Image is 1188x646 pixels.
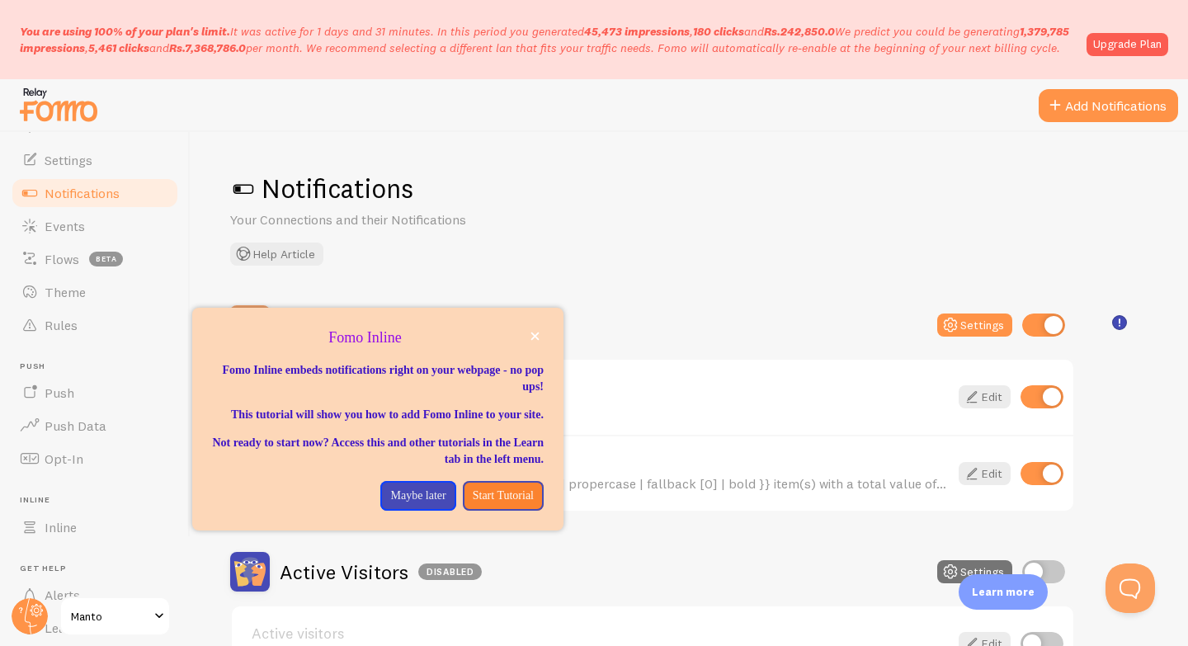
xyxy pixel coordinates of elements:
a: Manto [59,596,171,636]
span: Inline [20,495,180,506]
p: Not ready to start now? Access this and other tutorials in the Learn tab in the left menu. [212,435,544,468]
b: 180 clicks [693,24,744,39]
h2: Active Visitors [280,559,482,585]
span: Push Data [45,417,106,434]
a: Notifications [10,177,180,210]
a: Inline [10,511,180,544]
span: Inline [45,519,77,535]
a: Theme [10,276,180,309]
button: Settings [937,560,1012,583]
span: Get Help [20,563,180,574]
p: Your Connections and their Notifications [230,210,626,229]
img: fomo-relay-logo-orange.svg [17,83,100,125]
iframe: Help Scout Beacon - Open [1105,563,1155,613]
h1: Notifications [230,172,1148,205]
a: Push [10,376,180,409]
a: Settings [10,144,180,177]
p: Learn more [972,584,1035,600]
span: Alerts [45,587,80,603]
div: Learn more [959,574,1048,610]
span: beta [89,252,123,266]
svg: <p>🛍️ For Shopify Users</p><p>To use the <strong>Abandoned Cart with Variables</strong> template,... [1112,315,1127,330]
a: Alerts [10,578,180,611]
p: Fomo Inline embeds notifications right on your webpage - no pop ups! [212,362,544,395]
a: Flows beta [10,243,180,276]
div: Your cart currently contains {{ quantity_of_products | propercase | fallback [0] | bold }} item(s... [252,476,949,491]
span: Push [20,361,180,372]
button: Settings [937,314,1012,337]
a: Rules [10,309,180,342]
a: Edit [959,462,1011,485]
span: Events [45,218,85,234]
a: Abandoned Cart Template without Variables [252,380,949,394]
span: Settings [45,152,92,168]
button: Start Tutorial [463,481,544,511]
span: Manto [71,606,149,626]
button: close, [526,328,544,345]
a: Opt-In [10,442,180,475]
span: , and [584,24,835,39]
a: Edit [959,385,1011,408]
span: Notifications [45,185,120,201]
span: Push [45,384,74,401]
div: Disabled [418,563,482,580]
p: This tutorial will show you how to add Fomo Inline to your site. [212,407,544,423]
button: Maybe later [380,481,455,511]
img: Active Visitors [230,552,270,592]
span: You are using 100% of your plan's limit. [20,24,230,39]
div: Your cart still has items, how about checkout? [252,399,949,414]
span: Opt-In [45,450,83,467]
b: 45,473 impressions [584,24,690,39]
a: Active visitors [252,626,949,641]
div: Fomo Inline [192,308,563,530]
a: Abandoned Cart Template with Variables [252,456,949,471]
b: 5,461 clicks [88,40,149,55]
span: Rules [45,317,78,333]
p: Fomo Inline [212,328,544,349]
p: Maybe later [390,488,445,504]
b: Rs.242,850.0 [764,24,835,39]
a: Push Data [10,409,180,442]
a: Upgrade Plan [1087,33,1168,56]
img: Abandoned Cart [230,305,270,345]
span: Theme [45,284,86,300]
button: Help Article [230,243,323,266]
span: Flows [45,251,79,267]
p: It was active for 1 days and 31 minutes. In this period you generated We predict you could be gen... [20,23,1077,56]
a: Events [10,210,180,243]
p: Start Tutorial [473,488,534,504]
b: Rs.7,368,786.0 [169,40,246,55]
